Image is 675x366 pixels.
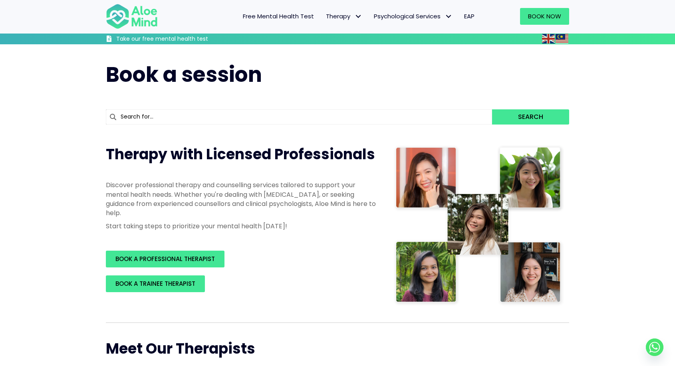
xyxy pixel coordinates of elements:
a: Psychological ServicesPsychological Services: submenu [368,8,458,25]
img: en [542,34,555,44]
p: Discover professional therapy and counselling services tailored to support your mental health nee... [106,180,377,218]
span: Therapy [326,12,362,20]
span: Free Mental Health Test [243,12,314,20]
a: Take our free mental health test [106,35,251,44]
img: Therapist collage [393,144,564,307]
button: Search [492,109,569,125]
a: English [542,34,556,43]
h3: Take our free mental health test [116,35,251,43]
a: TherapyTherapy: submenu [320,8,368,25]
span: Therapy: submenu [352,11,364,22]
a: BOOK A PROFESSIONAL THERAPIST [106,251,224,267]
a: Book Now [520,8,569,25]
span: BOOK A TRAINEE THERAPIST [115,279,195,288]
nav: Menu [168,8,480,25]
p: Start taking steps to prioritize your mental health [DATE]! [106,222,377,231]
a: Whatsapp [646,338,663,356]
span: Psychological Services [374,12,452,20]
a: EAP [458,8,480,25]
span: Psychological Services: submenu [443,11,454,22]
span: Book a session [106,60,262,89]
span: EAP [464,12,474,20]
span: Book Now [528,12,561,20]
span: BOOK A PROFESSIONAL THERAPIST [115,255,215,263]
img: ms [556,34,568,44]
img: Aloe mind Logo [106,3,158,30]
input: Search for... [106,109,492,125]
a: BOOK A TRAINEE THERAPIST [106,275,205,292]
a: Malay [556,34,569,43]
a: Free Mental Health Test [237,8,320,25]
span: Meet Our Therapists [106,338,255,359]
span: Therapy with Licensed Professionals [106,144,375,164]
